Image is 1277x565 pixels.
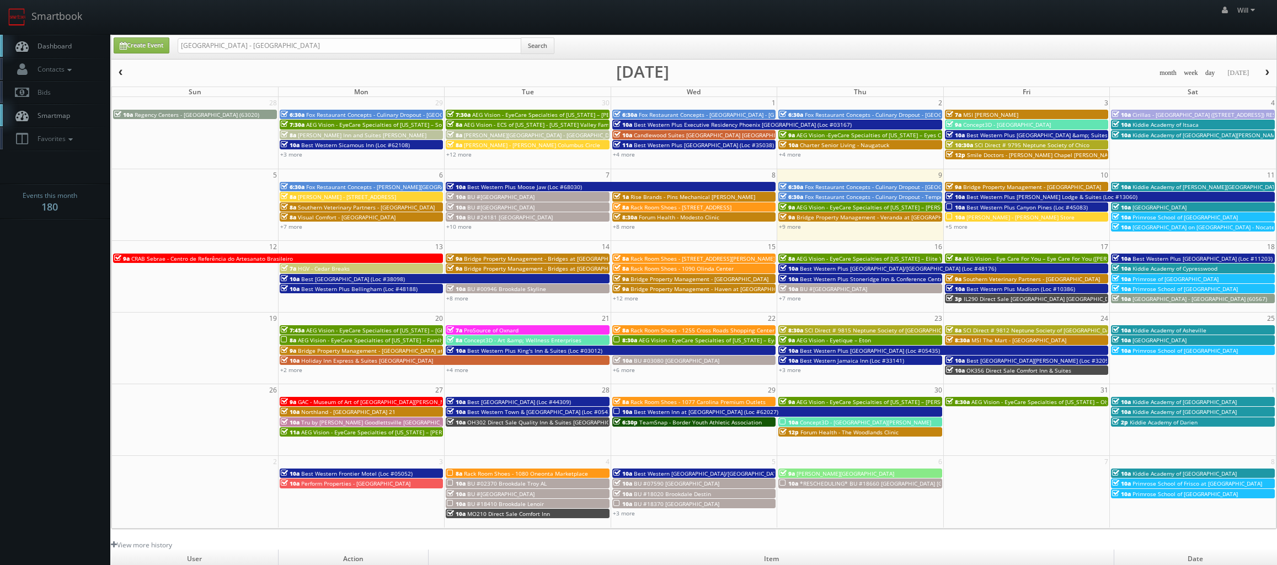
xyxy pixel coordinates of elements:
span: 10a [1112,295,1131,303]
span: 12p [946,151,965,159]
span: 10a [1112,347,1131,354]
a: +4 more [446,366,468,374]
span: Best Western Plus Bellingham (Loc #48188) [301,285,418,293]
span: Best Western Plus Canyon Pines (Loc #45083) [966,203,1088,211]
span: BU #[GEOGRAPHIC_DATA] [467,490,535,498]
span: 9a [281,398,296,406]
span: MO210 Direct Sale Comfort Inn [467,510,550,518]
span: Best Western Frontier Motel (Loc #05052) [301,470,413,477]
span: 10a [1112,203,1131,211]
span: 8a [613,398,629,406]
span: Fox Restaurant Concepts - Culinary Dropout - Tempe [805,193,943,201]
span: 10a [1112,265,1131,272]
span: Bridge Property Management - Bridges at [GEOGRAPHIC_DATA] [464,265,631,272]
span: [PERSON_NAME] - [PERSON_NAME] Columbus Circle [464,141,600,149]
span: 9a [613,285,629,293]
span: Wed [687,87,701,96]
span: 9a [779,203,795,211]
span: Sun [189,87,201,96]
span: Fox Restaurant Concepts - [PERSON_NAME][GEOGRAPHIC_DATA] [306,183,474,191]
a: +8 more [613,223,635,230]
span: 8a [447,141,462,149]
img: smartbook-logo.png [8,8,26,26]
span: Best Western Plus [GEOGRAPHIC_DATA] (Loc #35038) [634,141,774,149]
span: AEG Vision - EyeCare Specialties of [US_STATE] – [PERSON_NAME] EyeCare [301,428,497,436]
span: Best Western Plus Madison (Loc #10386) [966,285,1075,293]
span: Smartmap [32,111,70,120]
span: 8a [613,326,629,334]
span: Smile Doctors - [PERSON_NAME] Chapel [PERSON_NAME] Orthodontics [967,151,1154,159]
span: AEG Vision - EyeCare Specialties of [US_STATE] – Eyeworks of San Mateo Optometry [639,336,860,344]
span: Regency Centers - [GEOGRAPHIC_DATA] (63020) [135,111,259,119]
span: 7a [447,326,462,334]
span: Primrose School of [GEOGRAPHIC_DATA] [1132,490,1238,498]
span: Rack Room Shoes - 1077 Carolina Premium Outlets [631,398,766,406]
span: 8:30a [613,213,637,221]
span: Rack Room Shoes - 1080 Oneonta Marketplace [464,470,588,477]
span: 10a [1112,336,1131,344]
span: 5 [272,169,278,181]
a: +9 more [779,223,801,230]
span: 9a [613,275,629,283]
span: 10a [613,490,632,498]
span: Visual Comfort - [GEOGRAPHIC_DATA] [298,213,396,221]
span: 10a [447,500,466,508]
span: 11a [281,428,300,436]
button: month [1156,66,1180,80]
span: 10a [613,408,632,416]
span: 8a [779,255,795,262]
span: 10a [1112,213,1131,221]
span: 10a [1112,480,1131,487]
span: 7a [946,111,961,119]
span: Primrose School of [GEOGRAPHIC_DATA] [1132,347,1238,354]
span: 7:30a [281,121,304,128]
span: Best Western Plus Executive Residency Phoenix [GEOGRAPHIC_DATA] (Loc #03167) [634,121,852,128]
span: 10a [613,121,632,128]
span: Forum Health - The Woodlands Clinic [800,428,899,436]
span: 2 [937,97,943,109]
span: Bridge Property Management - Haven at [GEOGRAPHIC_DATA] [631,285,794,293]
span: BU #02370 Brookdale Troy AL [467,480,547,487]
a: +12 more [613,294,638,302]
span: Best Western Sicamous Inn (Loc #62108) [301,141,410,149]
span: 10a [1112,121,1131,128]
span: 10a [779,418,798,426]
span: BU #03080 [GEOGRAPHIC_DATA] [634,357,719,364]
button: day [1201,66,1219,80]
span: 10a [1112,255,1131,262]
span: IL290 Direct Sale [GEOGRAPHIC_DATA] [GEOGRAPHIC_DATA][PERSON_NAME][GEOGRAPHIC_DATA] [964,295,1218,303]
span: BU #00946 Brookdale Skyline [467,285,546,293]
span: Best Western Plus [GEOGRAPHIC_DATA]/[GEOGRAPHIC_DATA] (Loc #48176) [800,265,996,272]
a: +12 more [446,150,472,158]
span: 10a [1112,275,1131,283]
span: 10a [281,285,300,293]
span: Southern Veterinary Partners - [GEOGRAPHIC_DATA] [963,275,1100,283]
a: Create Event [114,37,169,53]
span: 10a [946,193,965,201]
span: 6:30a [779,111,803,119]
span: 10a [1112,490,1131,498]
span: 10a [281,470,300,477]
span: 10a [281,480,300,487]
span: AEG Vision - EyeCare Specialties of [US_STATE] – Elite Vision Care ([GEOGRAPHIC_DATA]) [797,255,1028,262]
span: 10a [281,418,300,426]
span: Best Western Plus [GEOGRAPHIC_DATA] (Loc #11203) [1132,255,1273,262]
span: 10a [447,418,466,426]
span: 10a [1112,470,1131,477]
span: CRAB Sebrae - Centro de Referência do Artesanato Brasileiro [131,255,293,262]
span: OK356 Direct Sale Comfort Inn & Suites [966,367,1071,374]
span: 8:30a [946,336,970,344]
span: 2p [1112,418,1128,426]
span: 10a [447,398,466,406]
span: AEG Vision - EyeCare Specialties of [US_STATE] – [PERSON_NAME] Eye Clinic [472,111,672,119]
span: BU #18020 Brookdale Destin [634,490,711,498]
span: Rack Room Shoes - 1090 Olinda Center [631,265,734,272]
span: Dashboard [32,41,72,51]
span: AEG Vision - EyeCare Specialties of [US_STATE] – [PERSON_NAME] Ridge Eye Care [797,398,1011,406]
span: 10a [946,357,965,364]
span: 10a [447,510,466,518]
span: 10a [1112,326,1131,334]
span: SCI Direct # 9812 Neptune Society of [GEOGRAPHIC_DATA] [963,326,1118,334]
span: Best Western Plus Moose Jaw (Loc #68030) [467,183,582,191]
span: HGV - Cedar Breaks [298,265,350,272]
